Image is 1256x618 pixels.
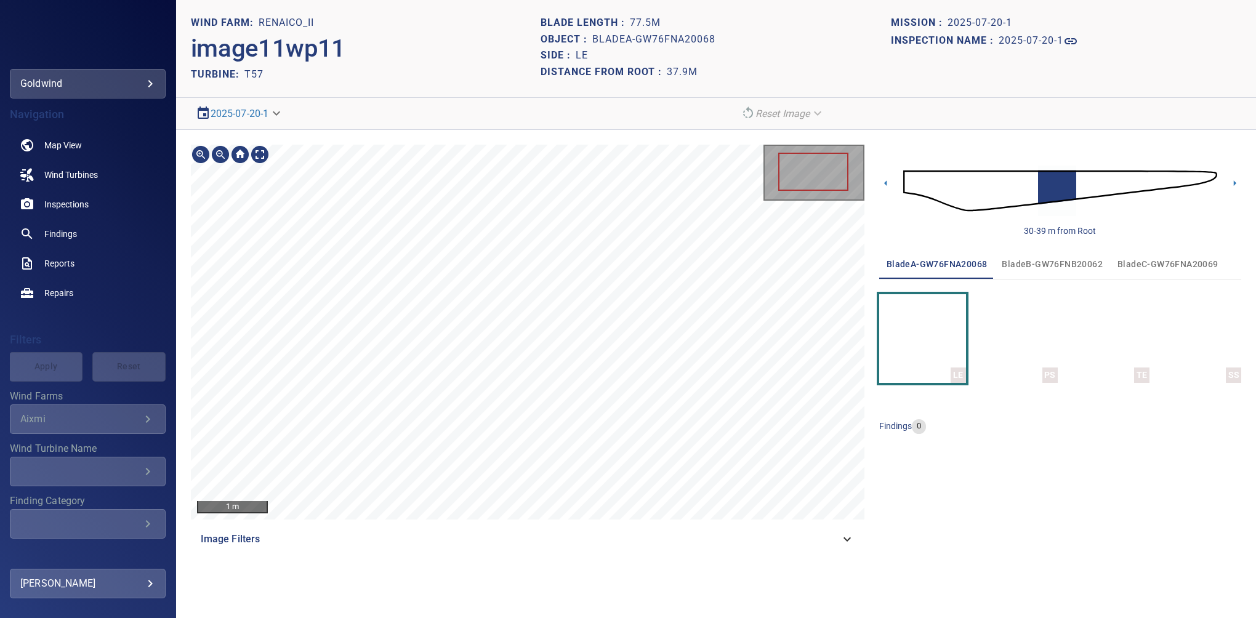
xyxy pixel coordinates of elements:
button: SS [1154,294,1241,383]
span: Reports [44,257,74,270]
div: goldwind [10,69,166,98]
div: Zoom out [211,145,230,164]
h4: Navigation [10,108,166,121]
h2: TURBINE: [191,68,244,80]
h1: Side : [541,50,576,62]
span: Image Filters [201,532,840,547]
span: 0 [912,420,926,432]
h1: Object : [541,34,592,46]
h1: Renaico_II [259,17,314,29]
em: Reset Image [755,108,810,119]
span: bladeB-GW76FNB20062 [1002,257,1103,272]
h1: 2025-07-20-1 [999,35,1063,47]
button: LE [879,294,966,383]
button: PS [971,294,1058,383]
div: TE [1134,367,1149,383]
div: Wind Turbine Name [10,457,166,486]
h1: 77.5m [630,17,661,29]
h1: WIND FARM: [191,17,259,29]
span: Repairs [44,287,73,299]
img: d [903,153,1217,228]
div: LE [951,367,966,383]
div: Reset Image [736,103,830,124]
h2: image11wp11 [191,34,345,63]
span: Wind Turbines [44,169,98,181]
div: goldwind [20,74,155,94]
h4: Filters [10,334,166,346]
div: 30-39 m from Root [1024,225,1096,237]
h1: 37.9m [667,66,698,78]
a: repairs noActive [10,278,166,308]
a: map noActive [10,130,166,160]
label: Wind Farms [10,391,166,401]
div: Aixmi [20,413,140,425]
div: Go home [230,145,250,164]
div: 2025-07-20-1 [191,103,289,124]
a: reports noActive [10,249,166,278]
div: SS [1226,367,1241,383]
a: 2025-07-20-1 [211,108,269,119]
a: findings noActive [10,219,166,249]
div: Image Filters [191,524,864,554]
button: TE [1063,294,1149,383]
div: Toggle full page [250,145,270,164]
h1: bladeA-GW76FNA20068 [592,34,715,46]
span: Map View [44,139,82,151]
div: Wind Farms [10,404,166,434]
span: Inspections [44,198,89,211]
h1: 2025-07-20-1 [948,17,1012,29]
a: inspections noActive [10,190,166,219]
h1: Blade length : [541,17,630,29]
label: Wind Turbine Name [10,444,166,454]
div: Zoom in [191,145,211,164]
h2: T57 [244,68,264,80]
h1: Distance from root : [541,66,667,78]
span: findings [879,420,912,430]
span: bladeA-GW76FNA20068 [887,257,988,272]
a: windturbines noActive [10,160,166,190]
div: PS [1042,367,1058,383]
h1: Mission : [891,17,948,29]
h1: LE [576,50,588,62]
span: Findings [44,228,77,240]
label: Finding Type [10,548,166,558]
h1: Inspection name : [891,35,999,47]
a: 2025-07-20-1 [999,34,1078,49]
div: Finding Category [10,509,166,539]
div: [PERSON_NAME] [20,574,155,593]
span: bladeC-GW76FNA20069 [1117,257,1218,272]
label: Finding Category [10,496,166,506]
